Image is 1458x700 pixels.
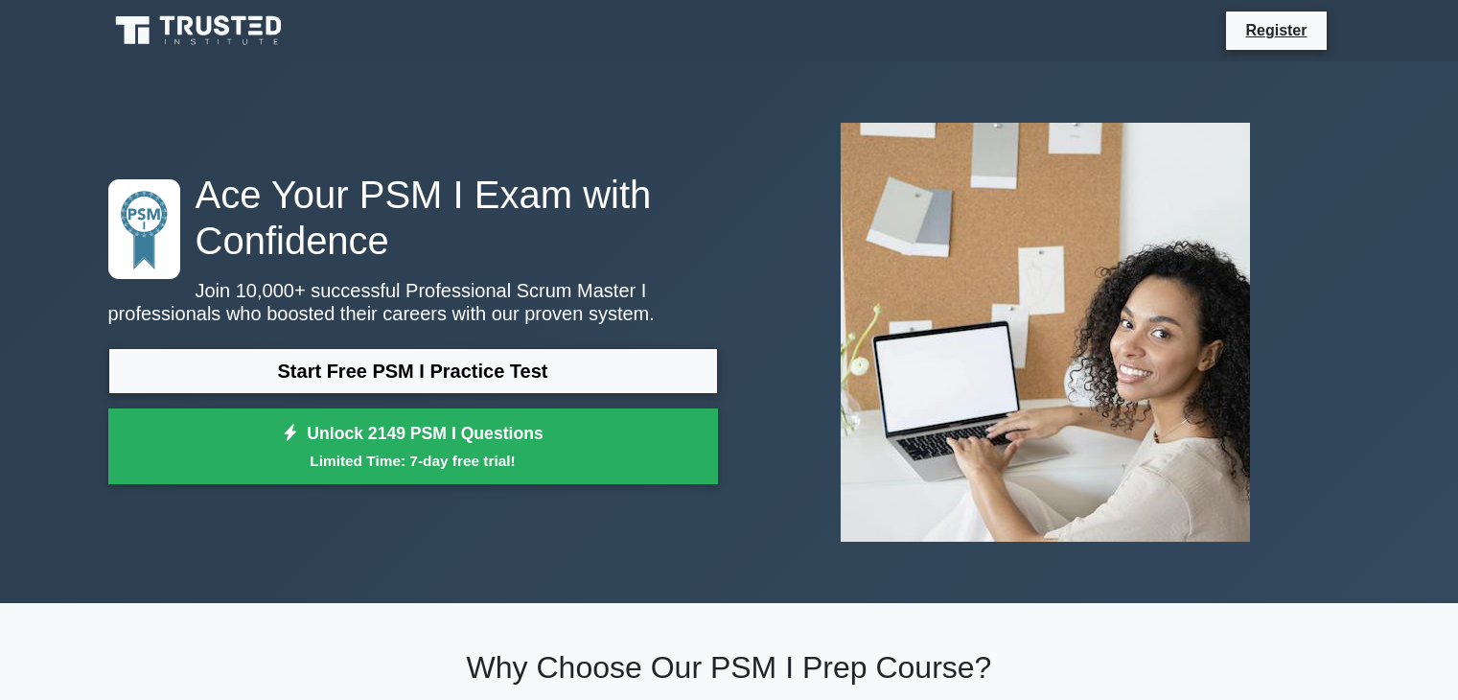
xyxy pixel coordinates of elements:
small: Limited Time: 7-day free trial! [132,450,694,472]
a: Register [1234,18,1318,42]
a: Start Free PSM I Practice Test [108,348,718,394]
h1: Ace Your PSM I Exam with Confidence [108,172,718,264]
p: Join 10,000+ successful Professional Scrum Master I professionals who boosted their careers with ... [108,279,718,325]
h2: Why Choose Our PSM I Prep Course? [108,649,1351,686]
a: Unlock 2149 PSM I QuestionsLimited Time: 7-day free trial! [108,408,718,485]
